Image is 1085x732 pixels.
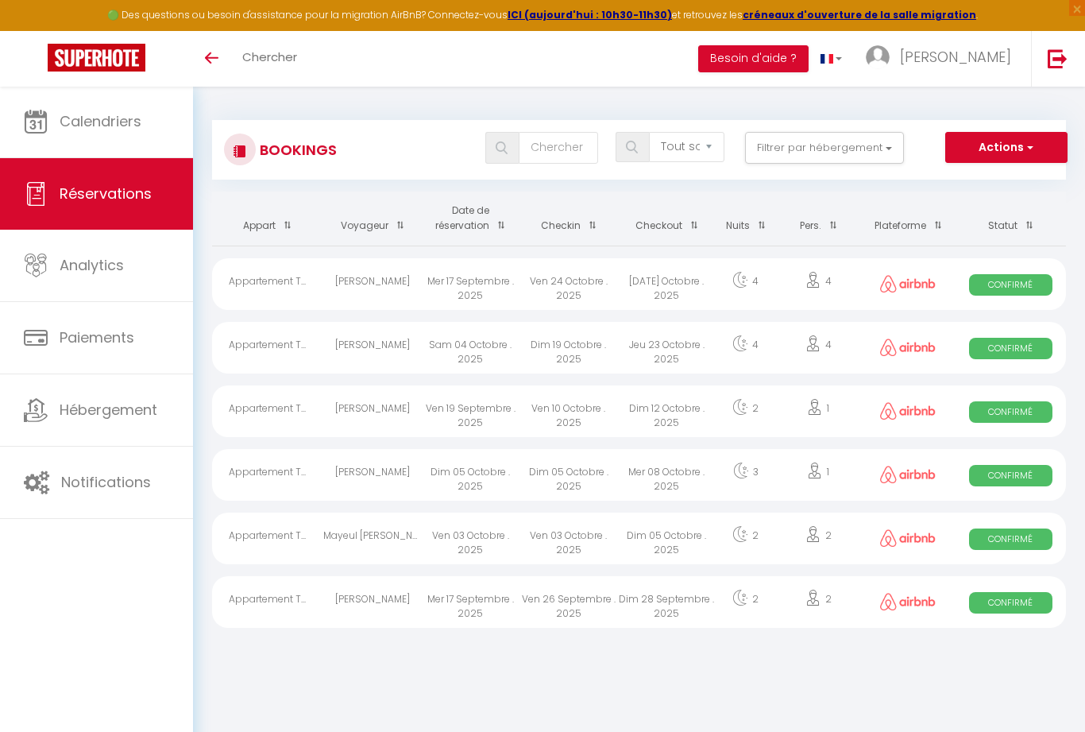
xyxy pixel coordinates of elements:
th: Sort by checkin [519,192,618,246]
th: Sort by booking date [421,192,519,246]
span: Hébergement [60,400,157,420]
th: Sort by rentals [212,192,323,246]
button: Besoin d'aide ? [698,45,809,72]
button: Filtrer par hébergement [745,132,904,164]
img: ... [866,45,890,69]
span: Chercher [242,48,297,65]
th: Sort by status [955,192,1066,246]
button: Actions [945,132,1068,164]
th: Sort by nights [716,192,775,246]
th: Sort by checkout [618,192,716,246]
span: [PERSON_NAME] [900,47,1011,67]
th: Sort by channel [861,192,955,246]
th: Sort by people [776,192,862,246]
span: Notifications [61,472,151,492]
a: créneaux d'ouverture de la salle migration [743,8,976,21]
h3: Bookings [256,132,337,168]
a: Chercher [230,31,309,87]
input: Chercher [519,132,598,164]
span: Paiements [60,327,134,347]
img: Super Booking [48,44,145,72]
span: Calendriers [60,111,141,131]
a: ... [PERSON_NAME] [854,31,1031,87]
span: Réservations [60,184,152,203]
span: Analytics [60,255,124,275]
th: Sort by guest [323,192,422,246]
a: ICI (aujourd'hui : 10h30-11h30) [508,8,672,21]
img: logout [1048,48,1068,68]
